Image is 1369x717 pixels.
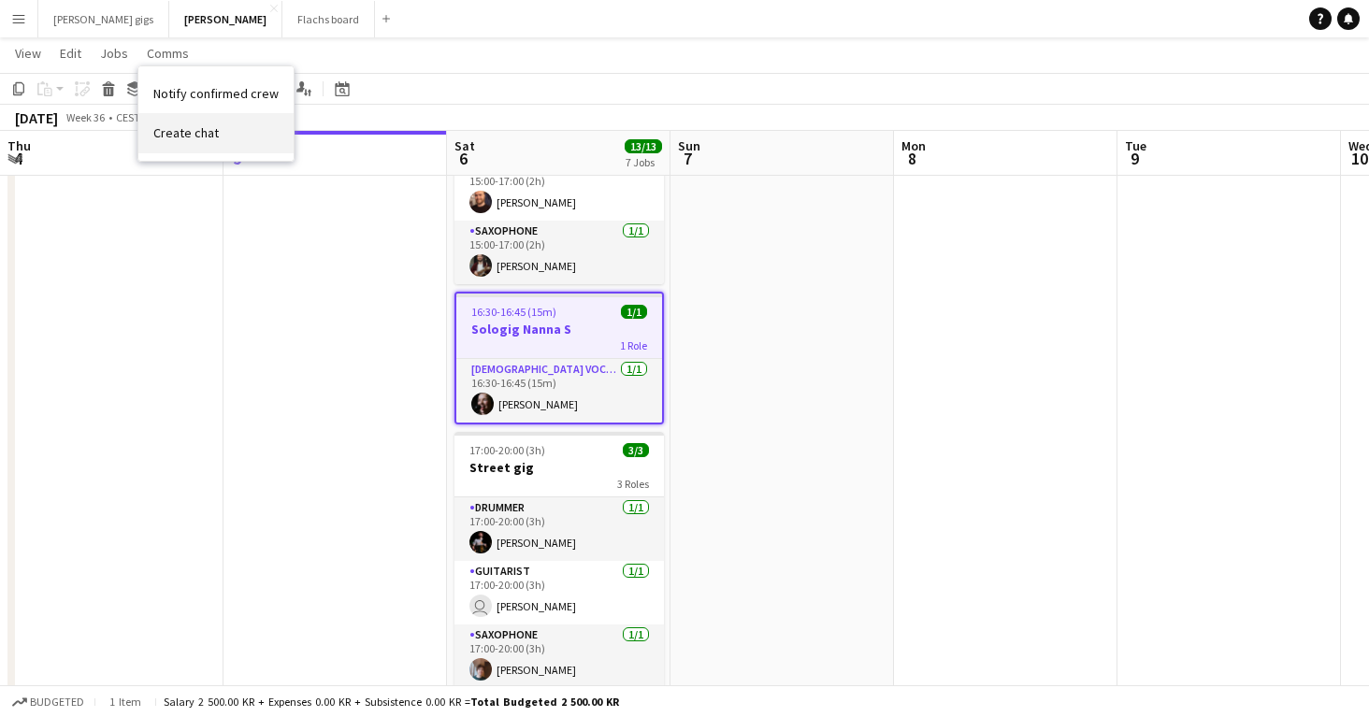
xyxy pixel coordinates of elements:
span: Notify confirmed crew [153,85,279,102]
span: Create chat [153,124,219,141]
span: Thu [7,137,31,154]
span: 1 item [103,695,148,709]
span: 6 [452,148,475,169]
button: Budgeted [9,692,87,712]
a: Create chat [138,113,294,152]
app-card-role: Saxophone1/117:00-20:00 (3h)[PERSON_NAME] [454,624,664,688]
h3: Street gig [454,459,664,476]
app-job-card: 16:30-16:45 (15m)1/1Sologig Nanna S1 Role[DEMOGRAPHIC_DATA] Vocal + Piano1/116:30-16:45 (15m)[PER... [454,292,664,424]
span: 1 Role [620,338,647,352]
span: 3/3 [623,443,649,457]
span: Mon [901,137,926,154]
span: Total Budgeted 2 500.00 KR [470,695,619,709]
button: [PERSON_NAME] gigs [38,1,169,37]
div: CEST [116,110,140,124]
span: View [15,45,41,62]
span: Jobs [100,45,128,62]
span: 16:30-16:45 (15m) [471,305,556,319]
span: 9 [1122,148,1146,169]
span: Sat [454,137,475,154]
a: View [7,41,49,65]
span: Budgeted [30,695,84,709]
app-card-role: Drummer1/117:00-20:00 (3h)[PERSON_NAME] [454,497,664,561]
span: Week 36 [62,110,108,124]
span: 13/13 [625,139,662,153]
span: 3 Roles [617,477,649,491]
div: Salary 2 500.00 KR + Expenses 0.00 KR + Subsistence 0.00 KR = [164,695,619,709]
app-card-role: Guitarist1/115:00-17:00 (2h)[PERSON_NAME] [454,157,664,221]
span: 4 [5,148,31,169]
a: Notify confirmed crew [138,74,294,113]
div: [DATE] [15,108,58,127]
a: Jobs [93,41,136,65]
button: Flachs board [282,1,375,37]
a: Edit [52,41,89,65]
span: 17:00-20:00 (3h) [469,443,545,457]
span: 7 [675,148,700,169]
h3: Sologig Nanna S [456,321,662,337]
span: Tue [1125,137,1146,154]
span: Sun [678,137,700,154]
span: Edit [60,45,81,62]
span: 8 [899,148,926,169]
app-card-role: [DEMOGRAPHIC_DATA] Vocal + Piano1/116:30-16:45 (15m)[PERSON_NAME] [456,359,662,423]
span: Comms [147,45,189,62]
app-job-card: 17:00-20:00 (3h)3/3Street gig3 RolesDrummer1/117:00-20:00 (3h)[PERSON_NAME]Guitarist1/117:00-20:0... [454,432,664,688]
span: 1/1 [621,305,647,319]
button: [PERSON_NAME] [169,1,282,37]
app-card-role: Guitarist1/117:00-20:00 (3h) [PERSON_NAME] [454,561,664,624]
a: Comms [139,41,196,65]
app-card-role: Saxophone1/115:00-17:00 (2h)[PERSON_NAME] [454,221,664,284]
div: 7 Jobs [626,155,661,169]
